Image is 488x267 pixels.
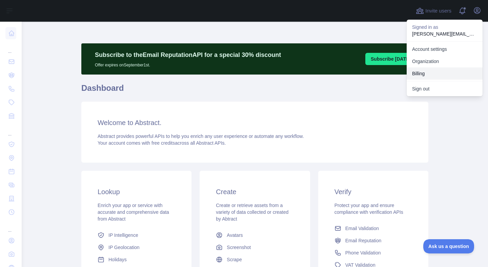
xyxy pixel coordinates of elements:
a: Phone Validation [332,247,415,259]
h3: Welcome to Abstract. [98,118,412,127]
button: Invite users [414,5,453,16]
button: Billing [407,67,483,80]
a: Avatars [213,229,296,241]
a: IP Intelligence [95,229,178,241]
span: IP Intelligence [108,232,138,239]
span: Protect your app and ensure compliance with verification APIs [334,203,403,215]
div: ... [5,220,16,233]
a: Scrape [213,253,296,266]
a: IP Geolocation [95,241,178,253]
a: Email Validation [332,222,415,234]
span: Email Validation [345,225,379,232]
p: Signed in as [412,24,477,30]
a: Holidays [95,253,178,266]
p: Offer expires on September 1st. [95,60,281,68]
h3: Create [216,187,293,197]
span: free credits [151,140,175,146]
a: Screenshot [213,241,296,253]
span: Phone Validation [345,249,381,256]
a: Account settings [407,43,483,55]
span: Create or retrieve assets from a variety of data collected or created by Abtract [216,203,288,222]
button: Sign out [407,83,483,95]
iframe: Toggle Customer Support [423,239,474,253]
span: IP Geolocation [108,244,140,251]
span: Your account comes with across all Abstract APIs. [98,140,226,146]
h3: Verify [334,187,412,197]
span: Screenshot [227,244,251,251]
div: ... [5,123,16,137]
span: Invite users [425,7,451,15]
span: Enrich your app or service with accurate and comprehensive data from Abstract [98,203,169,222]
span: Avatars [227,232,243,239]
p: [PERSON_NAME][EMAIL_ADDRESS][DOMAIN_NAME] [412,30,477,37]
span: Holidays [108,256,127,263]
h3: Lookup [98,187,175,197]
span: Scrape [227,256,242,263]
h1: Dashboard [81,83,428,99]
span: Email Reputation [345,237,382,244]
a: Email Reputation [332,234,415,247]
span: Abstract provides powerful APIs to help you enrich any user experience or automate any workflow. [98,133,304,139]
a: Organization [407,55,483,67]
div: ... [5,41,16,54]
button: Subscribe [DATE] [365,53,416,65]
p: Subscribe to the Email Reputation API for a special 30 % discount [95,50,281,60]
